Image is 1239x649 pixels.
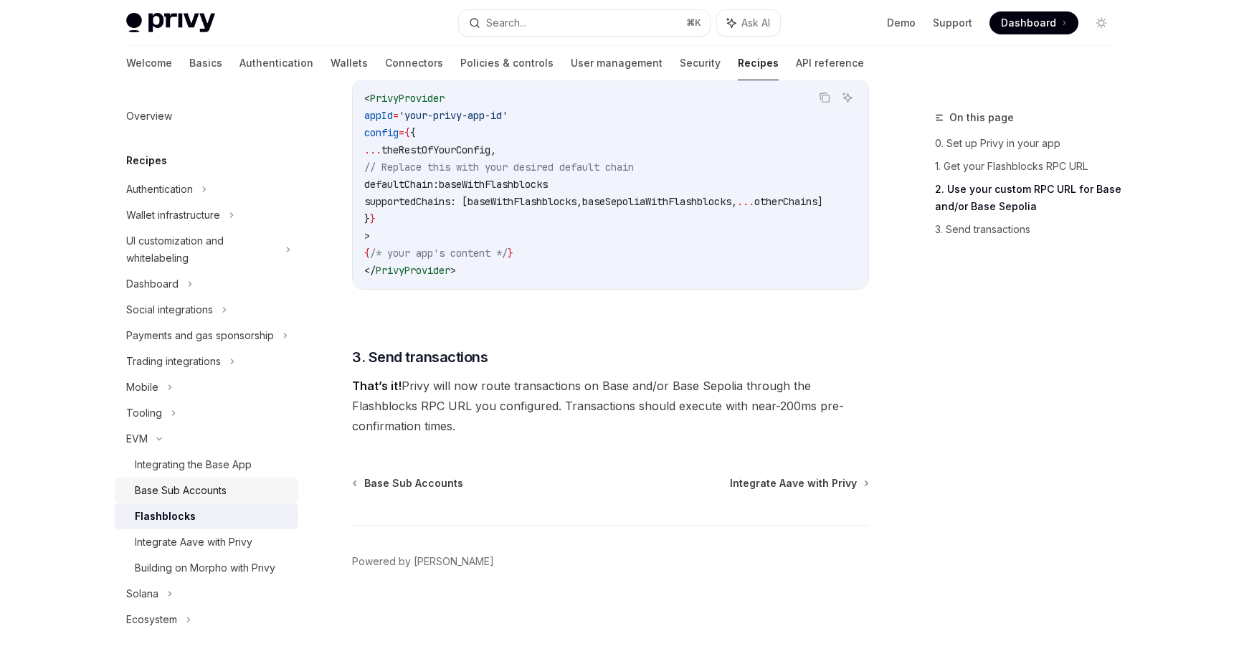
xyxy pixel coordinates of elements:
[815,88,834,107] button: Copy the contents from the code block
[126,108,172,125] div: Overview
[737,195,754,208] span: ...
[935,132,1124,155] a: 0. Set up Privy in your app
[576,195,582,208] span: ,
[376,264,450,277] span: PrivyProvider
[364,247,370,260] span: {
[135,508,196,525] div: Flashblocks
[126,404,162,422] div: Tooling
[126,353,221,370] div: Trading integrations
[189,46,222,80] a: Basics
[439,178,548,191] span: baseWithFlashblocks
[364,264,376,277] span: </
[331,46,368,80] a: Wallets
[796,46,864,80] a: API reference
[135,534,252,551] div: Integrate Aave with Privy
[115,478,298,503] a: Base Sub Accounts
[126,232,277,267] div: UI customization and whitelabeling
[364,476,463,491] span: Base Sub Accounts
[730,476,857,491] span: Integrate Aave with Privy
[239,46,313,80] a: Authentication
[370,247,508,260] span: /* your app's content */
[126,152,167,169] h5: Recipes
[933,16,972,30] a: Support
[364,178,439,191] span: defaultChain:
[486,14,526,32] div: Search...
[115,503,298,529] a: Flashblocks
[126,13,215,33] img: light logo
[364,229,370,242] span: >
[450,195,467,208] span: : [
[126,46,172,80] a: Welcome
[135,456,252,473] div: Integrating the Base App
[364,161,634,174] span: // Replace this with your desired default chain
[385,46,443,80] a: Connectors
[115,529,298,555] a: Integrate Aave with Privy
[741,16,770,30] span: Ask AI
[352,554,494,569] a: Powered by [PERSON_NAME]
[353,476,463,491] a: Base Sub Accounts
[126,207,220,224] div: Wallet infrastructure
[817,195,823,208] span: ]
[126,181,193,198] div: Authentication
[887,16,916,30] a: Demo
[935,155,1124,178] a: 1. Get your Flashblocks RPC URL
[370,92,445,105] span: PrivyProvider
[126,275,179,293] div: Dashboard
[686,17,701,29] span: ⌘ K
[126,611,177,628] div: Ecosystem
[126,379,158,396] div: Mobile
[399,126,404,139] span: =
[571,46,663,80] a: User management
[352,347,488,367] span: 3. Send transactions
[115,452,298,478] a: Integrating the Base App
[115,555,298,581] a: Building on Morpho with Privy
[126,301,213,318] div: Social integrations
[364,126,399,139] span: config
[935,218,1124,241] a: 3. Send transactions
[717,10,780,36] button: Ask AI
[1090,11,1113,34] button: Toggle dark mode
[135,482,227,499] div: Base Sub Accounts
[135,559,275,577] div: Building on Morpho with Privy
[364,212,370,225] span: }
[949,109,1014,126] span: On this page
[754,195,817,208] span: otherChains
[364,109,393,122] span: appId
[410,126,416,139] span: {
[126,430,148,447] div: EVM
[393,109,399,122] span: =
[460,46,554,80] a: Policies & controls
[508,247,513,260] span: }
[364,143,381,156] span: ...
[459,10,710,36] button: Search...⌘K
[352,379,402,393] strong: That’s it!
[738,46,779,80] a: Recipes
[404,126,410,139] span: {
[730,476,868,491] a: Integrate Aave with Privy
[582,195,731,208] span: baseSepoliaWithFlashblocks
[731,195,737,208] span: ,
[989,11,1078,34] a: Dashboard
[467,195,576,208] span: baseWithFlashblocks
[680,46,721,80] a: Security
[115,103,298,129] a: Overview
[450,264,456,277] span: >
[126,327,274,344] div: Payments and gas sponsorship
[381,143,490,156] span: theRestOfYourConfig
[364,92,370,105] span: <
[370,212,376,225] span: }
[399,109,508,122] span: 'your-privy-app-id'
[838,88,857,107] button: Ask AI
[126,585,158,602] div: Solana
[352,376,869,436] span: Privy will now route transactions on Base and/or Base Sepolia through the Flashblocks RPC URL you...
[490,143,496,156] span: ,
[364,195,450,208] span: supportedChains
[1001,16,1056,30] span: Dashboard
[935,178,1124,218] a: 2. Use your custom RPC URL for Base and/or Base Sepolia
